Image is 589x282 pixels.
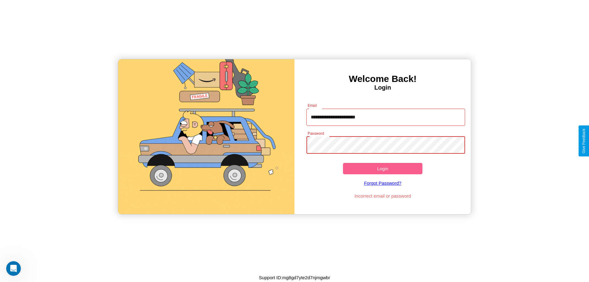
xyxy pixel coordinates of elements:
iframe: Intercom live chat [6,261,21,276]
img: gif [118,59,294,214]
a: Forgot Password? [303,174,462,192]
div: Give Feedback [582,129,586,153]
h4: Login [294,84,471,91]
label: Email [308,103,317,108]
p: Support ID: mg8gd7yte2d7njmgwbr [259,273,330,282]
button: Login [343,163,422,174]
p: Incorrect email or password [303,192,462,200]
label: Password [308,131,324,136]
h3: Welcome Back! [294,74,471,84]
